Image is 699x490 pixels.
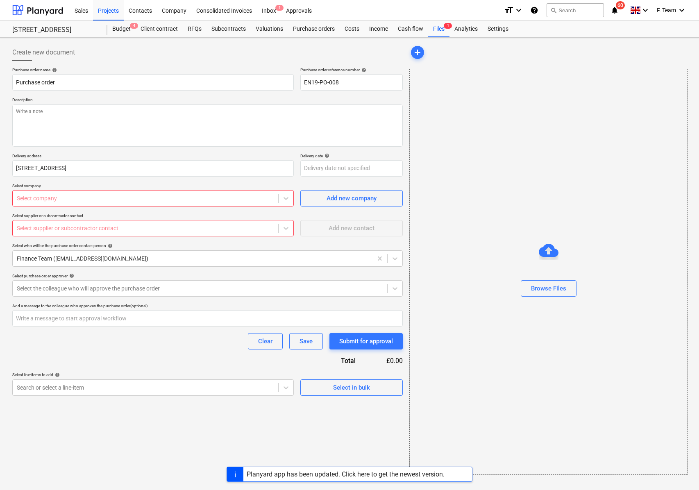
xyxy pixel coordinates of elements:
button: Clear [248,333,283,349]
div: £0.00 [369,356,403,365]
div: Browse Files [409,69,688,475]
i: Knowledge base [530,5,538,15]
a: Budget4 [107,21,136,37]
input: Write a message to start approval workflow [12,310,403,327]
div: Purchase order reference number [300,67,403,73]
a: Files1 [428,21,449,37]
input: Delivery address [12,160,294,177]
div: Select who will be the purchase order contact person [12,243,403,248]
p: Description [12,97,403,104]
a: Purchase orders [288,21,340,37]
p: Delivery address [12,153,294,160]
div: Browse Files [531,283,566,293]
a: Income [364,21,393,37]
i: notifications [610,5,619,15]
span: help [106,243,113,248]
a: Analytics [449,21,483,37]
button: Add new company [300,190,403,206]
a: Costs [340,21,364,37]
span: 1 [444,23,452,29]
p: Select supplier or subcontractor contact [12,213,294,220]
span: help [360,68,366,73]
i: keyboard_arrow_down [640,5,650,15]
button: Browse Files [521,280,576,296]
div: Add new company [327,193,377,204]
i: format_size [504,5,514,15]
div: Add a message to the colleague who approves the purchase order (optional) [12,303,403,309]
span: Create new document [12,48,75,57]
i: keyboard_arrow_down [677,5,687,15]
a: Subcontracts [207,21,251,37]
span: help [68,273,74,278]
div: Save [300,336,313,347]
span: help [323,153,329,158]
span: help [50,68,57,73]
a: RFQs [183,21,207,37]
div: Submit for approval [339,336,393,347]
div: Purchase order name [12,67,294,73]
div: Planyard app has been updated. Click here to get the newest version. [247,470,445,478]
a: Cash flow [393,21,428,37]
button: Submit for approval [329,333,403,349]
p: Select company [12,183,294,190]
div: [STREET_ADDRESS] [12,26,98,34]
span: 4 [130,23,138,29]
i: keyboard_arrow_down [514,5,524,15]
a: Settings [483,21,513,37]
button: Select in bulk [300,379,403,396]
span: search [550,7,557,14]
div: Select purchase order approver [12,273,403,279]
div: Select in bulk [333,382,370,393]
input: Delivery date not specified [300,160,403,177]
a: Valuations [251,21,288,37]
span: add [413,48,422,57]
div: Files [428,21,449,37]
button: Search [547,3,604,17]
a: Client contract [136,21,183,37]
span: F. Team [657,7,676,14]
div: Total [296,356,368,365]
button: Save [289,333,323,349]
span: 60 [616,1,625,9]
div: Budget [107,21,136,37]
div: Clear [258,336,272,347]
span: help [53,372,60,377]
div: Delivery date [300,153,403,159]
div: Select line-items to add [12,372,294,377]
span: 1 [275,5,284,11]
input: Document name [12,74,294,91]
input: Reference number [300,74,403,91]
iframe: Chat Widget [658,451,699,490]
